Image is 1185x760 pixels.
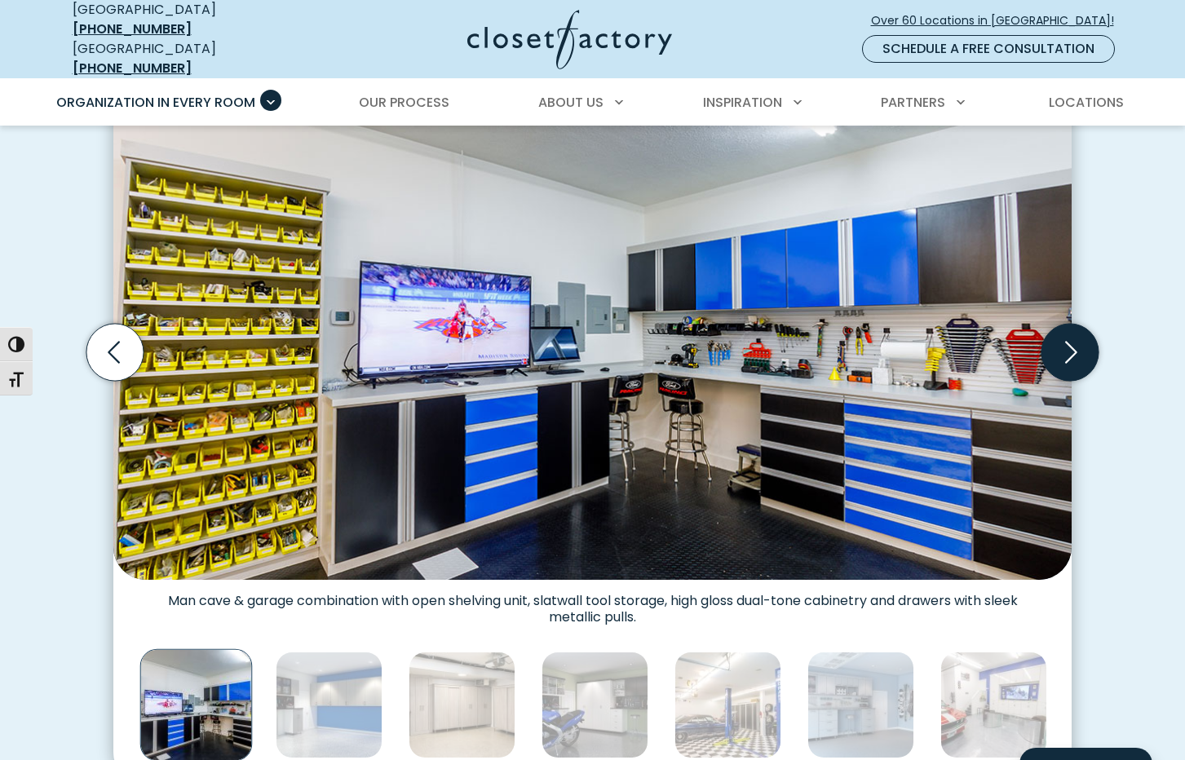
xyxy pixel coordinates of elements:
[359,93,449,112] span: Our Process
[1049,93,1124,112] span: Locations
[467,10,672,69] img: Closet Factory Logo
[871,12,1127,29] span: Over 60 Locations in [GEOGRAPHIC_DATA]!
[73,59,192,77] a: [PHONE_NUMBER]
[113,80,1072,579] img: Man cave & garage combination with open shelving unit, slatwall tool storage, high gloss dual-ton...
[870,7,1128,35] a: Over 60 Locations in [GEOGRAPHIC_DATA]!
[73,39,309,78] div: [GEOGRAPHIC_DATA]
[276,652,382,758] img: Grey high-gloss upper cabinetry with black slatwall organizer and accent glass-front doors.
[1035,317,1105,387] button: Next slide
[542,652,648,758] img: Two-tone cabinet system in high-gloss white and black, glass front doors, open shelving, and deco...
[113,580,1072,625] figcaption: Man cave & garage combination with open shelving unit, slatwall tool storage, high gloss dual-ton...
[73,20,192,38] a: [PHONE_NUMBER]
[674,652,781,758] img: Stylized garage system with black melamine cabinetry, open shelving, and slatwall organizer.
[80,317,150,387] button: Previous slide
[881,93,945,112] span: Partners
[862,35,1115,63] a: Schedule a Free Consultation
[409,652,515,758] img: Garage cabinetry with sliding doors and workstation drawers on wheels for easy mobility.
[703,93,782,112] span: Inspiration
[538,93,604,112] span: About Us
[56,93,255,112] span: Organization in Every Room
[807,652,914,758] img: Industrial style garage system with textured steel cabinetry, omni track storage for seasonal spo...
[940,652,1047,758] img: High-gloss white garage storage cabinetry with integrated TV mount.
[45,80,1141,126] nav: Primary Menu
